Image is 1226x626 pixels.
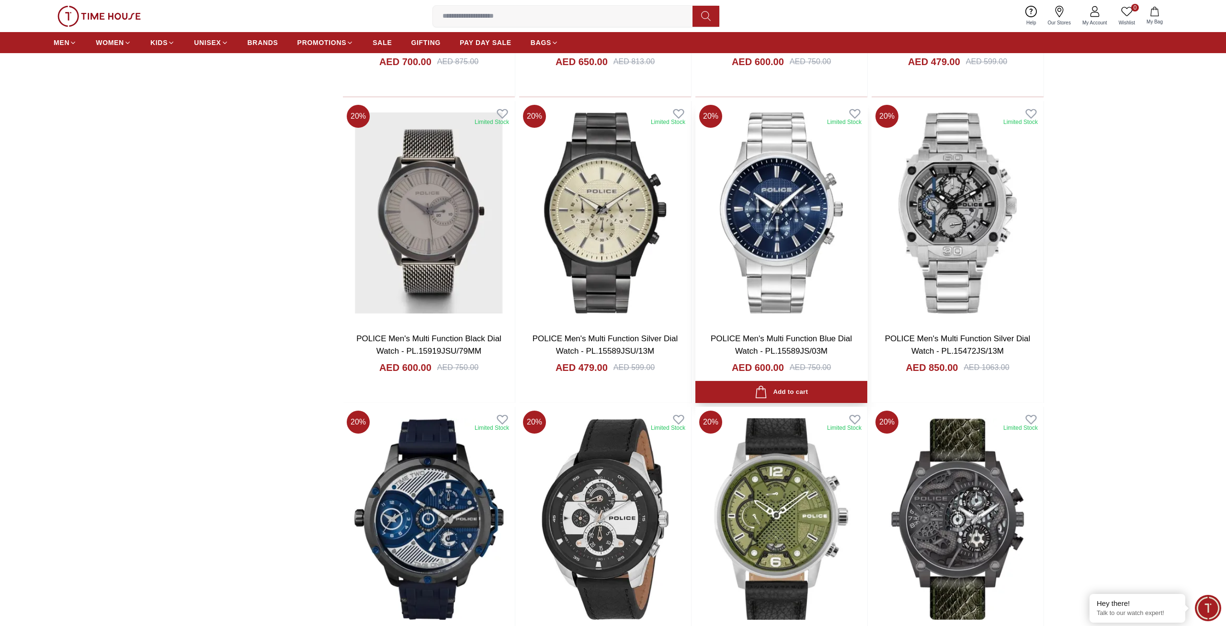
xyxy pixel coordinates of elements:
span: 20 % [523,105,546,128]
div: AED 750.00 [790,362,831,373]
div: Limited Stock [651,118,685,126]
div: Limited Stock [475,118,509,126]
a: GIFTING [411,34,441,51]
a: BRANDS [248,34,278,51]
h4: AED 850.00 [906,361,958,374]
img: POLICE Men's Multi Function Blue Dial Watch - PL.15589JS/03M [695,101,867,325]
a: BAGS [531,34,558,51]
a: UNISEX [194,34,228,51]
span: 20 % [699,105,722,128]
div: Limited Stock [827,118,862,126]
a: POLICE Men's Multi Function Silver Dial Watch - PL.15472JS/13M [885,334,1031,356]
img: ... [57,6,141,27]
a: MEN [54,34,77,51]
a: Help [1021,4,1042,28]
div: AED 813.00 [613,56,655,67]
span: PROMOTIONS [297,38,347,47]
a: POLICE Men's Multi Function Black Dial Watch - PL.15919JSU/79MM [356,334,501,356]
button: My Bag [1141,5,1169,27]
a: 0Wishlist [1113,4,1141,28]
span: PAY DAY SALE [460,38,511,47]
span: My Bag [1143,18,1167,25]
h4: AED 600.00 [379,361,431,374]
span: Our Stores [1044,19,1075,26]
a: POLICE Men's Multi Function Blue Dial Watch - PL.15589JS/03M [711,334,852,356]
div: Limited Stock [475,424,509,432]
div: Add to cart [755,386,808,399]
a: POLICE Men's Multi Function Silver Dial Watch - PL.15589JSU/13M [533,334,678,356]
div: Limited Stock [1003,424,1038,432]
h4: AED 479.00 [908,55,960,68]
span: GIFTING [411,38,441,47]
span: My Account [1078,19,1111,26]
span: BRANDS [248,38,278,47]
div: Limited Stock [651,424,685,432]
img: POLICE Men's Multi Function Black Dial Watch - PL.15919JSU/79MM [343,101,515,325]
span: 20 % [523,411,546,434]
img: POLICE Men's Multi Function Silver Dial Watch - PL.15472JS/13M [872,101,1044,325]
h4: AED 600.00 [732,361,784,374]
h4: AED 600.00 [732,55,784,68]
span: 20 % [875,105,898,128]
p: Talk to our watch expert! [1097,609,1178,617]
span: SALE [373,38,392,47]
img: POLICE Men's Multi Function Silver Dial Watch - PL.15589JSU/13M [519,101,691,325]
span: 20 % [699,411,722,434]
span: BAGS [531,38,551,47]
div: AED 750.00 [790,56,831,67]
a: SALE [373,34,392,51]
a: PROMOTIONS [297,34,354,51]
span: Wishlist [1115,19,1139,26]
span: 20 % [875,411,898,434]
div: Limited Stock [1003,118,1038,126]
span: WOMEN [96,38,124,47]
span: Help [1022,19,1040,26]
h4: AED 650.00 [556,55,608,68]
a: KIDS [150,34,175,51]
div: AED 1063.00 [964,362,1009,373]
div: Hey there! [1097,599,1178,608]
a: Our Stores [1042,4,1077,28]
span: 0 [1131,4,1139,11]
div: Chat Widget [1195,595,1221,621]
div: AED 875.00 [437,56,478,67]
a: PAY DAY SALE [460,34,511,51]
h4: AED 479.00 [556,361,608,374]
div: AED 599.00 [966,56,1007,67]
div: Limited Stock [827,424,862,432]
h4: AED 700.00 [379,55,431,68]
span: UNISEX [194,38,221,47]
button: Add to cart [695,381,867,403]
div: AED 750.00 [437,362,478,373]
span: 20 % [347,411,370,434]
span: MEN [54,38,69,47]
div: AED 599.00 [613,362,655,373]
span: 20 % [347,105,370,128]
span: KIDS [150,38,168,47]
a: WOMEN [96,34,131,51]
